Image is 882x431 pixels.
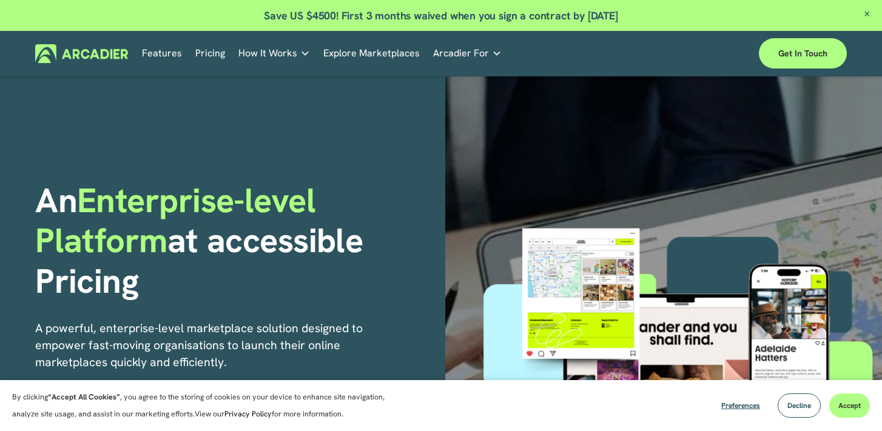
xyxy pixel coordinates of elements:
h1: An at accessible Pricing [35,181,437,301]
a: Get in touch [759,38,847,68]
span: Arcadier For [433,45,489,62]
button: Preferences [712,393,769,418]
a: folder dropdown [238,44,310,62]
a: Explore Marketplaces [323,44,420,62]
span: How It Works [238,45,297,62]
span: Accept [838,401,861,410]
strong: “Accept All Cookies” [48,392,120,402]
a: Pricing [195,44,225,62]
a: folder dropdown [433,44,502,62]
span: Preferences [721,401,760,410]
img: Arcadier [35,44,128,63]
button: Decline [778,393,821,418]
a: Features [142,44,182,62]
a: Privacy Policy [224,409,272,419]
span: Enterprise-level Platform [35,178,324,262]
span: Decline [787,401,811,410]
p: By clicking , you agree to the storing of cookies on your device to enhance site navigation, anal... [12,389,406,423]
button: Accept [829,393,870,418]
